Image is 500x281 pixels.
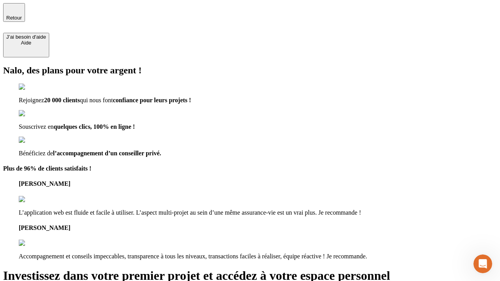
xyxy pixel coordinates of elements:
span: Bénéficiez de [19,150,53,157]
span: Souscrivez en [19,123,54,130]
iframe: Intercom live chat [473,254,492,273]
span: quelques clics, 100% en ligne ! [54,123,135,130]
img: checkmark [19,110,52,117]
span: l’accompagnement d’un conseiller privé. [53,150,161,157]
span: 20 000 clients [44,97,80,103]
button: Retour [3,3,25,22]
div: J’ai besoin d'aide [6,34,46,40]
button: J’ai besoin d'aideAide [3,33,49,57]
span: Rejoignez [19,97,44,103]
span: confiance pour leurs projets ! [113,97,191,103]
span: qui nous font [80,97,112,103]
img: checkmark [19,84,52,91]
img: reviews stars [19,196,57,203]
img: checkmark [19,137,52,144]
h4: [PERSON_NAME] [19,180,497,187]
p: L’application web est fluide et facile à utiliser. L’aspect multi-projet au sein d’une même assur... [19,209,497,216]
h4: Plus de 96% de clients satisfaits ! [3,165,497,172]
div: Aide [6,40,46,46]
span: Retour [6,15,22,21]
h2: Nalo, des plans pour votre argent ! [3,65,497,76]
p: Accompagnement et conseils impeccables, transparence à tous les niveaux, transactions faciles à r... [19,253,497,260]
img: reviews stars [19,240,57,247]
h4: [PERSON_NAME] [19,224,497,231]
